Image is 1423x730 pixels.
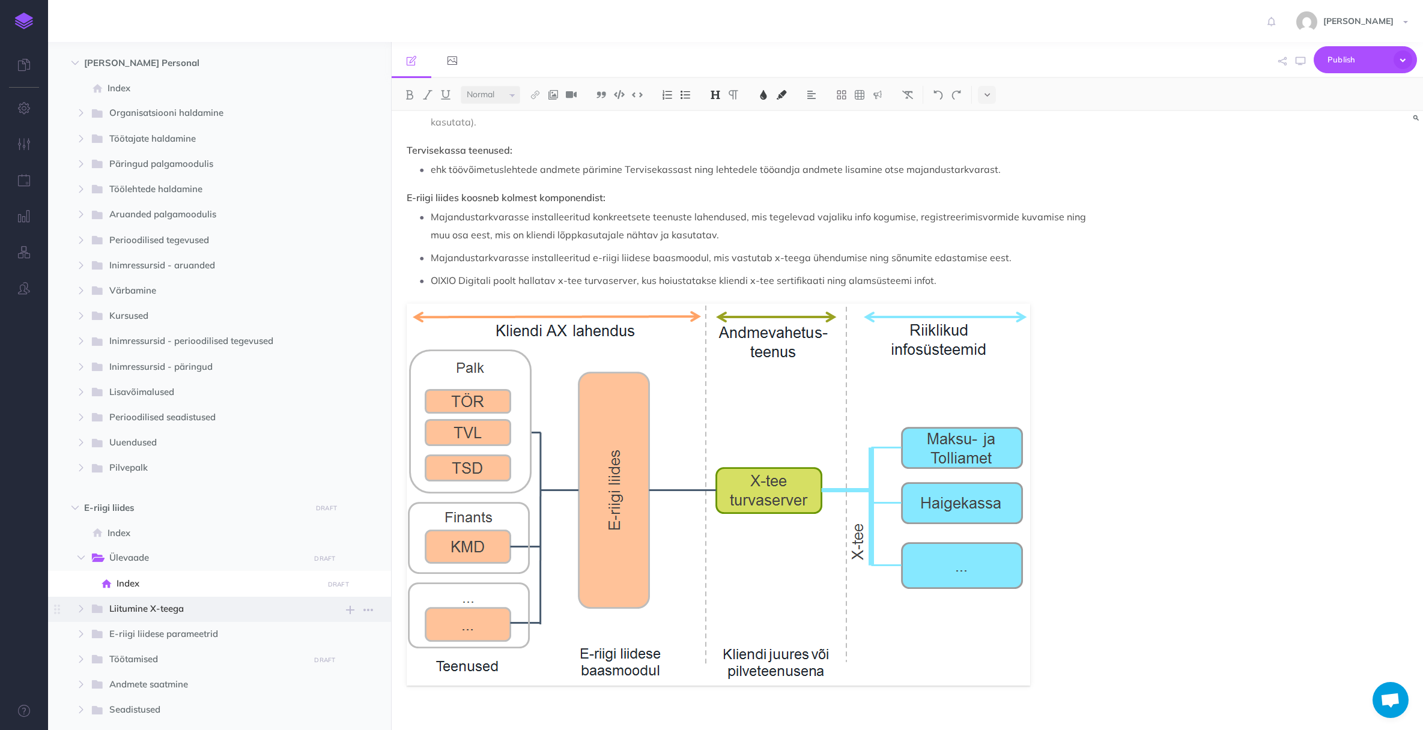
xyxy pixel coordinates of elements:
[109,182,301,198] span: Töölehtede haldamine
[902,90,913,100] img: Clear styles button
[662,90,673,100] img: Ordered list button
[84,56,304,70] span: [PERSON_NAME] Personal
[431,252,1012,264] span: Majandustarkvarasse installeeritud e-riigi liidese baasmoodul, mis vastutab x-teega ühendumise ni...
[15,13,33,29] img: logo-mark.svg
[314,656,335,664] small: DRAFT
[407,304,1030,686] img: MYZaXtXmbjXNQffBMga7.png
[109,334,301,349] span: Inimressursid - perioodilised tegevused
[109,602,301,617] span: Liitumine X-teega
[1296,11,1317,32] img: 31ca6b76c58a41dfc3662d81e4fc32f0.jpg
[596,90,607,100] img: Blockquote button
[109,677,301,693] span: Andmete saatmine
[1314,46,1417,73] button: Publish
[109,131,301,147] span: Töötajate haldamine
[710,90,721,100] img: Headings dropdown button
[109,460,301,476] span: Pilvepalk
[109,360,301,375] span: Inimressursid - päringud
[758,90,769,100] img: Text color button
[404,90,415,100] img: Bold button
[109,283,301,299] span: Värbamine
[109,435,301,451] span: Uuendused
[933,90,944,100] img: Undo
[109,652,301,668] span: Töötamised
[109,627,301,642] span: E-riigi liidese parameetrid
[117,576,319,591] span: Index
[109,207,301,223] span: Aruanded palgamoodulis
[109,258,301,274] span: Inimressursid - aruanded
[108,526,319,540] span: Index
[323,578,353,591] button: DRAFT
[548,90,559,100] img: Add image button
[310,653,340,667] button: DRAFT
[109,157,301,172] span: Päringud palgamoodulis
[109,385,301,400] span: Lisavõimalused
[872,90,883,100] img: Callout dropdown menu button
[109,410,301,426] span: Perioodilised seadistused
[108,81,319,95] span: Index
[109,233,301,249] span: Perioodilised tegevused
[109,702,301,718] span: Seadistused
[728,90,739,100] img: Paragraph button
[407,192,605,204] span: E-riigi liides koosneb kolmest komponendist:
[776,90,787,100] img: Text background color button
[530,90,541,100] img: Link button
[806,90,817,100] img: Alignment dropdown menu button
[310,552,340,566] button: DRAFT
[1317,16,1400,26] span: [PERSON_NAME]
[632,90,643,99] img: Inline code button
[84,501,304,515] span: E-riigi liides
[566,90,577,100] img: Add video button
[431,274,936,286] span: OIXIO Digitali poolt hallatav x-tee turvaserver, kus hoiustatakse kliendi x-tee sertifikaati ning...
[312,501,342,515] button: DRAFT
[407,144,512,156] span: Tervisekassa teenused:
[109,106,301,121] span: Organisatsiooni haldamine
[854,90,865,100] img: Create table button
[1373,682,1409,718] div: Avatud vestlus
[328,581,349,588] small: DRAFT
[614,90,625,99] img: Code block button
[431,163,1001,175] span: ehk töövõimetuslehtede andmete pärimine Tervisekassast ning lehtedele tööandja andmete lisamine o...
[314,555,335,563] small: DRAFT
[1327,50,1388,69] span: Publish
[680,90,691,100] img: Unordered list button
[951,90,962,100] img: Redo
[422,90,433,100] img: Italic button
[109,309,301,324] span: Kursused
[109,551,301,566] span: Ülevaade
[316,504,337,512] small: DRAFT
[431,211,1088,241] span: Majandustarkvarasse installeeritud konkreetsete teenuste lahendused, mis tegelevad vajaliku info ...
[440,90,451,100] img: Underline button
